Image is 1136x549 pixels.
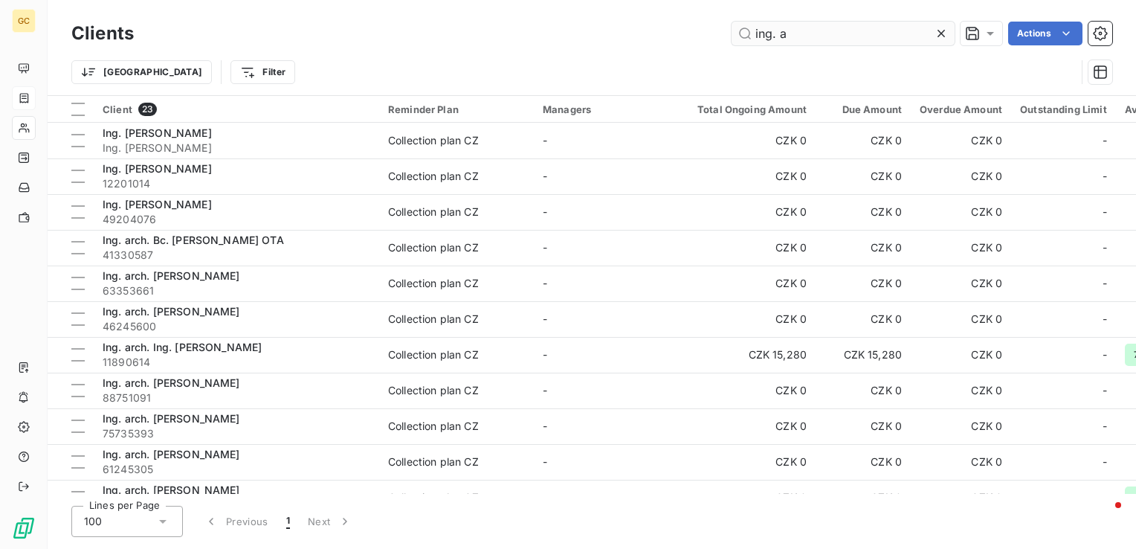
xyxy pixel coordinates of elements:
[688,194,816,230] td: CZK 0
[1103,312,1107,327] span: -
[84,514,102,529] span: 100
[543,241,547,254] span: -
[911,301,1011,337] td: CZK 0
[543,491,547,504] span: -
[388,169,479,184] div: Collection plan CZ
[816,123,911,158] td: CZK 0
[1103,240,1107,255] span: -
[688,158,816,194] td: CZK 0
[688,230,816,266] td: CZK 0
[388,312,479,327] div: Collection plan CZ
[816,158,911,194] td: CZK 0
[1008,22,1082,45] button: Actions
[688,408,816,444] td: CZK 0
[388,419,479,434] div: Collection plan CZ
[911,373,1011,408] td: CZK 0
[103,212,370,227] span: 49204076
[103,176,370,191] span: 12201014
[388,455,479,469] div: Collection plan CZ
[543,312,547,325] span: -
[688,301,816,337] td: CZK 0
[543,277,547,289] span: -
[1103,276,1107,291] span: -
[230,60,295,84] button: Filter
[688,480,816,516] td: CZK 0
[732,22,955,45] input: Search
[388,490,479,505] div: Collection plan CZ
[71,60,212,84] button: [GEOGRAPHIC_DATA]
[103,141,370,155] span: Ing. [PERSON_NAME]
[1103,419,1107,434] span: -
[138,103,157,116] span: 23
[1103,205,1107,219] span: -
[688,123,816,158] td: CZK 0
[195,506,277,537] button: Previous
[688,337,816,373] td: CZK 15,280
[816,301,911,337] td: CZK 0
[103,426,370,441] span: 75735393
[103,484,240,496] span: Ing. arch. [PERSON_NAME]
[1103,347,1107,362] span: -
[103,448,240,460] span: Ing. arch. [PERSON_NAME]
[911,266,1011,301] td: CZK 0
[543,205,547,218] span: -
[103,162,212,175] span: Ing. [PERSON_NAME]
[103,126,212,139] span: Ing. [PERSON_NAME]
[543,348,547,361] span: -
[543,384,547,396] span: -
[103,341,262,353] span: Ing. arch. Ing. [PERSON_NAME]
[543,420,547,432] span: -
[824,103,902,115] div: Due Amount
[103,248,370,263] span: 41330587
[816,373,911,408] td: CZK 0
[688,373,816,408] td: CZK 0
[388,205,479,219] div: Collection plan CZ
[1085,498,1121,534] iframe: Intercom live chat
[103,103,132,115] span: Client
[388,103,525,115] div: Reminder Plan
[911,194,1011,230] td: CZK 0
[688,444,816,480] td: CZK 0
[103,198,212,211] span: Ing. [PERSON_NAME]
[911,337,1011,373] td: CZK 0
[388,276,479,291] div: Collection plan CZ
[103,412,240,425] span: Ing. arch. [PERSON_NAME]
[103,355,370,370] span: 11890614
[816,194,911,230] td: CZK 0
[688,266,816,301] td: CZK 0
[816,337,911,373] td: CZK 15,280
[103,234,284,246] span: Ing. arch. Bc. [PERSON_NAME] OTA
[1020,103,1107,115] div: Outstanding Limit
[816,230,911,266] td: CZK 0
[697,103,807,115] div: Total Ongoing Amount
[920,103,1002,115] div: Overdue Amount
[911,230,1011,266] td: CZK 0
[103,269,240,282] span: Ing. arch. [PERSON_NAME]
[816,266,911,301] td: CZK 0
[1103,383,1107,398] span: -
[1103,169,1107,184] span: -
[103,391,370,405] span: 88751091
[12,516,36,540] img: Logo LeanPay
[103,376,240,389] span: Ing. arch. [PERSON_NAME]
[12,9,36,33] div: GC
[103,305,240,318] span: Ing. arch. [PERSON_NAME]
[543,103,680,115] div: Managers
[911,123,1011,158] td: CZK 0
[911,158,1011,194] td: CZK 0
[277,506,299,537] button: 1
[543,134,547,147] span: -
[286,514,290,529] span: 1
[299,506,361,537] button: Next
[71,20,134,47] h3: Clients
[388,347,479,362] div: Collection plan CZ
[103,283,370,298] span: 63353661
[103,319,370,334] span: 46245600
[388,383,479,398] div: Collection plan CZ
[1103,490,1107,505] span: -
[388,240,479,255] div: Collection plan CZ
[1103,455,1107,469] span: -
[388,133,479,148] div: Collection plan CZ
[543,170,547,182] span: -
[816,444,911,480] td: CZK 0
